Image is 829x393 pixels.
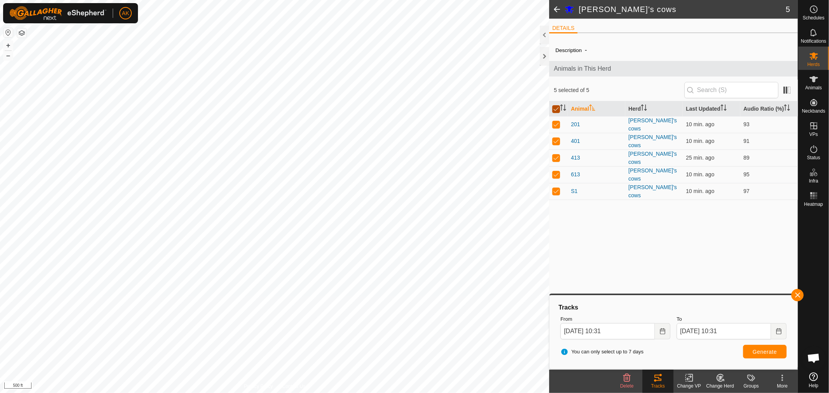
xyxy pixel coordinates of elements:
p-sorticon: Activate to sort [784,106,790,112]
span: Help [809,383,819,388]
input: Search (S) [684,82,778,98]
th: Last Updated [683,101,740,117]
p-sorticon: Activate to sort [721,106,727,112]
span: Delete [620,383,634,389]
div: Tracks [642,383,674,390]
th: Animal [568,101,625,117]
button: Choose Date [655,323,670,339]
label: From [560,315,670,323]
span: Herds [807,62,820,67]
button: Map Layers [17,28,26,38]
a: Privacy Policy [244,383,273,390]
span: 91 [743,138,750,144]
span: Schedules [803,16,824,20]
a: Help [798,369,829,391]
span: 97 [743,188,750,194]
li: DETAILS [549,24,578,33]
img: Gallagher Logo [9,6,106,20]
button: Generate [743,345,787,358]
span: Oct 15, 2025, 10:20 AM [686,138,714,144]
span: S1 [571,187,578,195]
span: Status [807,155,820,160]
th: Herd [625,101,683,117]
span: 613 [571,170,580,179]
span: Infra [809,179,818,183]
div: More [767,383,798,390]
span: Oct 15, 2025, 10:20 AM [686,171,714,177]
span: Oct 15, 2025, 10:20 AM [686,121,714,127]
div: Tracks [557,303,790,312]
span: AK [122,9,129,17]
p-sorticon: Activate to sort [560,106,566,112]
span: VPs [809,132,818,137]
div: [PERSON_NAME]'s cows [628,133,680,150]
div: [PERSON_NAME]'s cows [628,167,680,183]
span: 5 selected of 5 [554,86,684,94]
div: Open chat [802,346,826,370]
p-sorticon: Activate to sort [641,106,647,112]
span: You can only select up to 7 days [560,348,644,356]
span: 413 [571,154,580,162]
button: Choose Date [771,323,787,339]
span: 401 [571,137,580,145]
span: Notifications [801,39,826,43]
p-sorticon: Activate to sort [589,106,595,112]
span: Animals [805,85,822,90]
span: - [582,43,590,56]
span: Oct 15, 2025, 10:20 AM [686,188,714,194]
th: Audio Ratio (%) [740,101,798,117]
button: Reset Map [3,28,13,37]
div: [PERSON_NAME]'s cows [628,117,680,133]
span: Oct 15, 2025, 10:05 AM [686,155,714,161]
button: – [3,51,13,60]
span: 95 [743,171,750,177]
span: Neckbands [802,109,825,113]
div: [PERSON_NAME]'s cows [628,150,680,166]
div: Change VP [674,383,705,390]
span: 89 [743,155,750,161]
span: 201 [571,120,580,129]
div: [PERSON_NAME]'s cows [628,183,680,200]
span: 93 [743,121,750,127]
div: Groups [736,383,767,390]
label: Description [555,47,582,53]
a: Contact Us [282,383,305,390]
div: Change Herd [705,383,736,390]
button: + [3,41,13,50]
span: Generate [753,349,777,355]
span: Heatmap [804,202,823,207]
label: To [677,315,787,323]
span: 5 [786,3,790,15]
h2: [PERSON_NAME]'s cows [579,5,786,14]
span: Animals in This Herd [554,64,793,73]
